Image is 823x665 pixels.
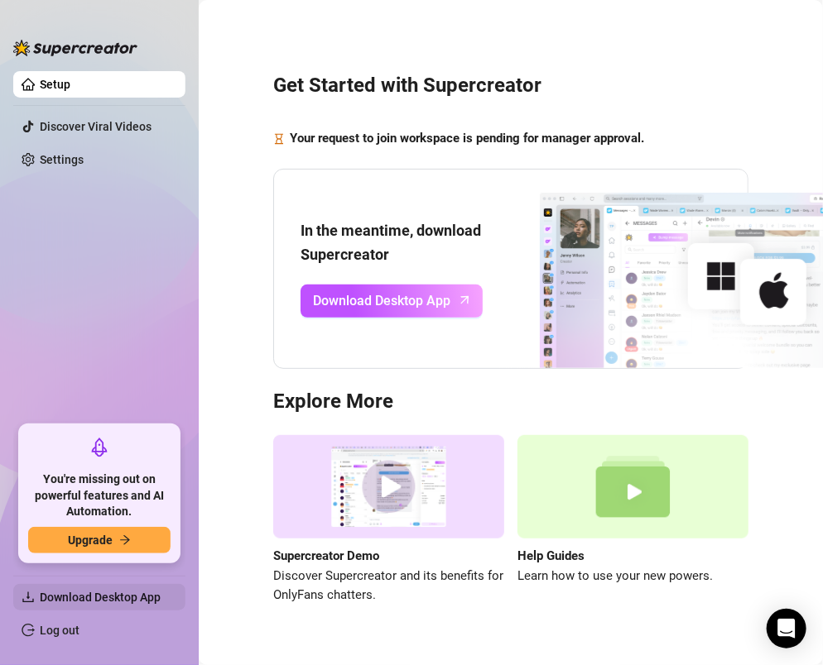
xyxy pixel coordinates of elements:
[290,131,644,146] strong: Your request to join workspace is pending for manager approval.
[767,609,806,648] div: Open Intercom Messenger
[455,290,474,309] span: arrow-up
[517,435,748,605] a: Help GuidesLearn how to use your new powers.
[40,120,152,133] a: Discover Viral Videos
[301,285,483,318] a: Download Desktop Apparrow-up
[13,40,137,56] img: logo-BBDzfeDw.svg
[517,567,748,586] span: Learn how to use your new powers.
[301,222,481,262] strong: In the meantime, download Supercreator
[28,527,171,553] button: Upgradearrow-right
[273,73,748,99] h3: Get Started with Supercreator
[28,471,171,520] span: You're missing out on powerful features and AI Automation.
[40,624,79,637] a: Log out
[40,78,70,91] a: Setup
[40,153,84,166] a: Settings
[40,591,161,604] span: Download Desktop App
[273,129,285,149] span: hourglass
[517,548,585,563] strong: Help Guides
[119,534,131,546] span: arrow-right
[273,435,504,539] img: supercreator demo
[273,548,379,563] strong: Supercreator Demo
[517,435,748,539] img: help guides
[89,438,109,457] span: rocket
[313,290,450,311] span: Download Desktop App
[22,591,35,604] span: download
[68,533,113,547] span: Upgrade
[273,435,504,605] a: Supercreator DemoDiscover Supercreator and its benefits for OnlyFans chatters.
[273,567,504,605] span: Discover Supercreator and its benefits for OnlyFans chatters.
[273,389,748,415] h3: Explore More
